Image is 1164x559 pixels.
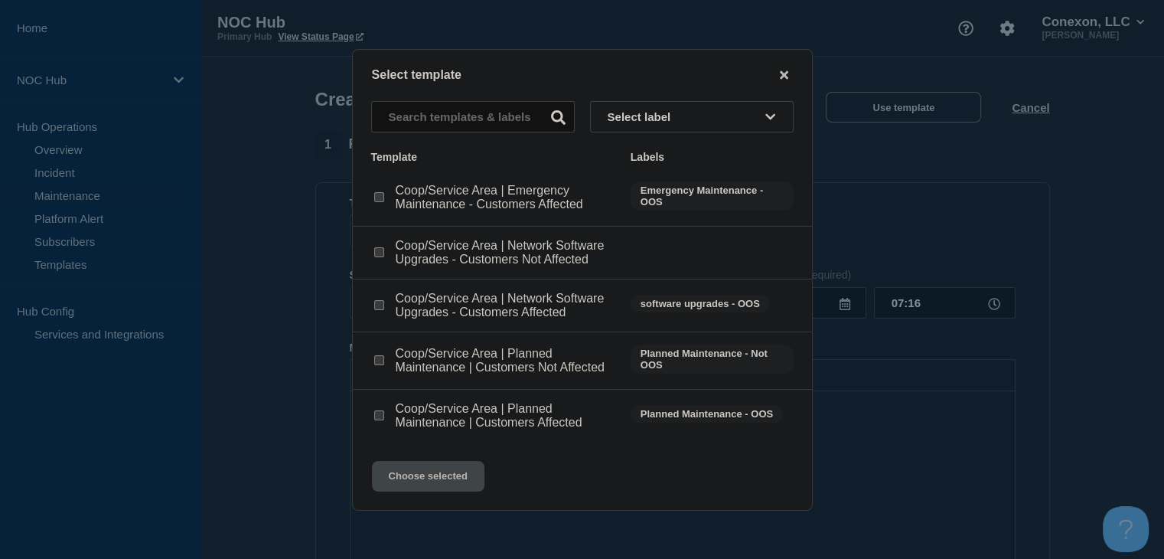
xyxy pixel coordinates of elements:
[396,292,615,319] p: Coop/Service Area | Network Software Upgrades - Customers Affected
[631,181,794,211] span: Emergency Maintenance - OOS
[631,345,794,374] span: Planned Maintenance - Not OOS
[590,101,794,132] button: Select label
[631,151,794,163] div: Labels
[374,355,384,365] input: Coop/Service Area | Planned Maintenance | Customers Not Affected checkbox
[775,68,793,83] button: close button
[608,110,677,123] span: Select label
[374,300,384,310] input: Coop/Service Area | Network Software Upgrades - Customers Affected checkbox
[631,295,770,312] span: software upgrades - OOS
[396,239,615,266] p: Coop/Service Area | Network Software Upgrades - Customers Not Affected
[374,247,384,257] input: Coop/Service Area | Network Software Upgrades - Customers Not Affected checkbox
[396,347,615,374] p: Coop/Service Area | Planned Maintenance | Customers Not Affected
[371,101,575,132] input: Search templates & labels
[631,405,783,423] span: Planned Maintenance - OOS
[374,410,384,420] input: Coop/Service Area | Planned Maintenance | Customers Affected checkbox
[396,184,615,211] p: Coop/Service Area | Emergency Maintenance - Customers Affected
[372,461,484,492] button: Choose selected
[371,151,615,163] div: Template
[396,402,615,430] p: Coop/Service Area | Planned Maintenance | Customers Affected
[353,68,812,83] div: Select template
[374,192,384,202] input: Coop/Service Area | Emergency Maintenance - Customers Affected checkbox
